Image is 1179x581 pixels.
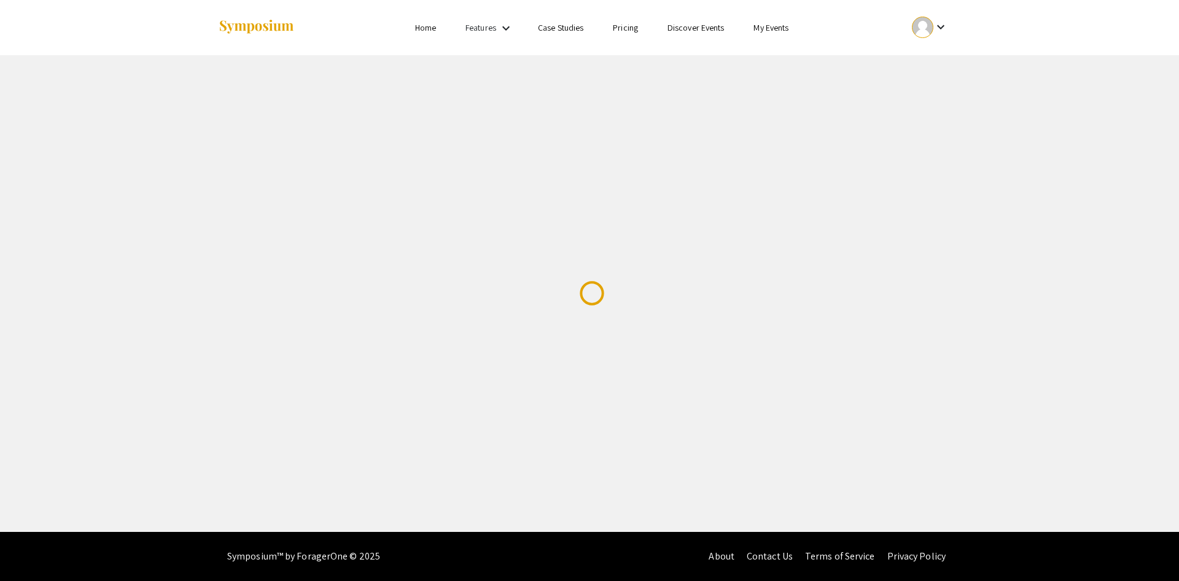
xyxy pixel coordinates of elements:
[538,22,583,33] a: Case Studies
[753,22,788,33] a: My Events
[899,13,961,41] button: Expand account dropdown
[415,22,436,33] a: Home
[887,550,946,563] a: Privacy Policy
[933,20,948,34] mat-icon: Expand account dropdown
[227,532,380,581] div: Symposium™ by ForagerOne © 2025
[218,19,295,36] img: Symposium by ForagerOne
[465,22,496,33] a: Features
[1127,526,1170,572] iframe: Chat
[613,22,638,33] a: Pricing
[667,22,725,33] a: Discover Events
[709,550,734,563] a: About
[805,550,875,563] a: Terms of Service
[747,550,793,563] a: Contact Us
[499,21,513,36] mat-icon: Expand Features list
